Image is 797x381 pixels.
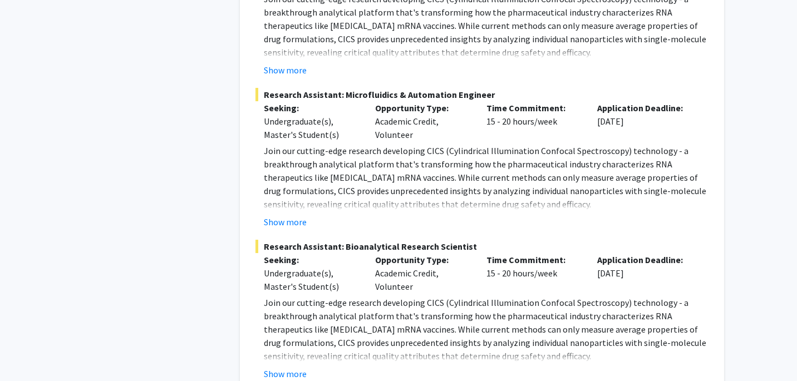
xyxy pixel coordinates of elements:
span: Research Assistant: Bioanalytical Research Scientist [255,240,709,253]
p: Seeking: [264,101,358,115]
button: Show more [264,63,307,77]
p: Seeking: [264,253,358,266]
div: Academic Credit, Volunteer [367,101,478,141]
div: Undergraduate(s), Master's Student(s) [264,266,358,293]
div: [DATE] [589,253,700,293]
div: [DATE] [589,101,700,141]
p: Join our cutting-edge research developing CICS (Cylindrical Illumination Confocal Spectroscopy) t... [264,144,709,211]
div: 15 - 20 hours/week [478,253,589,293]
p: Application Deadline: [597,253,692,266]
div: Undergraduate(s), Master's Student(s) [264,115,358,141]
span: Research Assistant: Microfluidics & Automation Engineer [255,88,709,101]
p: Join our cutting-edge research developing CICS (Cylindrical Illumination Confocal Spectroscopy) t... [264,296,709,363]
p: Application Deadline: [597,101,692,115]
iframe: Chat [8,331,47,373]
button: Show more [264,367,307,380]
p: Time Commitment: [486,253,581,266]
p: Opportunity Type: [375,253,470,266]
p: Opportunity Type: [375,101,470,115]
div: Academic Credit, Volunteer [367,253,478,293]
div: 15 - 20 hours/week [478,101,589,141]
button: Show more [264,215,307,229]
p: Time Commitment: [486,101,581,115]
